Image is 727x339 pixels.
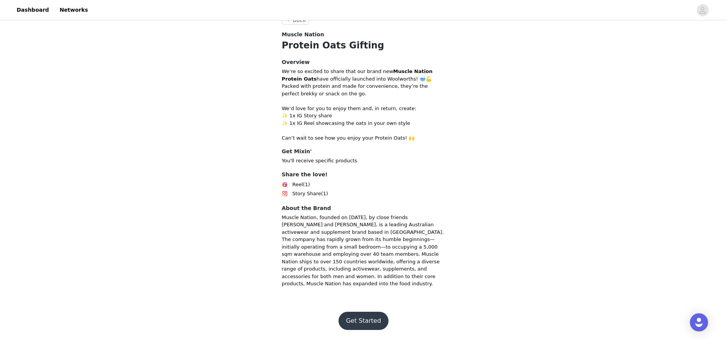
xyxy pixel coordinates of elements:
span: Muscle Nation [282,31,324,39]
a: Networks [55,2,92,19]
div: avatar [699,4,706,16]
span: (1) [303,181,310,188]
p: Muscle Nation, founded on [DATE], by close friends [PERSON_NAME] and [PERSON_NAME], is a leading ... [282,214,445,288]
h4: About the Brand [282,204,445,212]
span: (1) [321,190,328,197]
p: We’re so excited to share that our brand new have officially launched into Woolworths! 🥣💪 Packed ... [282,68,445,97]
a: Dashboard [12,2,53,19]
h4: Overview [282,58,445,66]
p: ✨ 1x IG Reel showcasing the oats in your own style [282,120,445,127]
span: Reel [292,181,303,188]
strong: Muscle Nation Protein Oats [282,68,432,82]
img: Instagram Reels Icon [282,182,288,188]
h1: Protein Oats Gifting [282,39,445,52]
p: We’d love for you to enjoy them and, in return, create: [282,105,445,112]
h4: Share the love! [282,171,445,179]
button: Get Started [339,312,389,330]
h4: Get Mixin' [282,148,445,156]
p: ✨ 1x IG Story share [282,112,445,120]
p: You'll receive specific products [282,157,445,165]
span: Story Share [292,190,321,197]
p: Can’t wait to see how you enjoy your Protein Oats! 🙌 [282,134,445,142]
div: Open Intercom Messenger [690,313,708,331]
img: Instagram Icon [282,191,288,197]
